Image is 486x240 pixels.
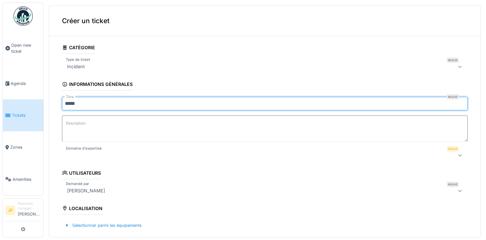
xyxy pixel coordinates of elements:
span: Open new ticket [11,42,41,54]
div: Requis [447,182,459,187]
div: Incident [65,63,87,70]
span: Amenities [13,176,41,182]
div: Informations générales [62,79,133,90]
label: Demandé par [65,181,90,187]
label: Description [65,119,87,127]
li: [PERSON_NAME] [18,201,41,220]
a: Amenities [3,163,43,195]
div: Requis [447,58,459,63]
div: Requis [447,94,459,99]
a: Agenda [3,68,43,99]
div: [PERSON_NAME] [65,187,108,195]
div: Catégorie [62,43,95,54]
div: Requester manager [18,201,41,211]
div: Utilisateurs [62,168,101,179]
label: Type de ticket [65,57,92,62]
li: JF [5,206,15,215]
div: Localisation [62,204,102,215]
span: Zones [10,144,41,150]
span: Agenda [11,80,41,87]
label: Titre [65,94,75,100]
div: Créer un ticket [49,5,481,36]
div: Requis [447,146,459,152]
a: Open new ticket [3,29,43,68]
span: Tickets [12,112,41,118]
label: Domaine d'expertise [65,146,103,151]
img: Badge_color-CXgf-gQk.svg [13,6,33,26]
a: JF Requester manager[PERSON_NAME] [5,201,41,221]
a: Tickets [3,99,43,131]
div: Sélectionner parmi les équipements [62,221,144,230]
a: Zones [3,131,43,163]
